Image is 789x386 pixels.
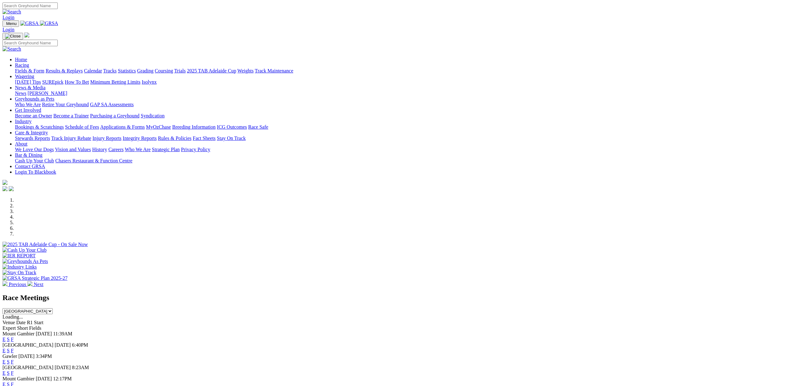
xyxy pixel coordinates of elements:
[15,79,41,85] a: [DATE] Tips
[108,147,124,152] a: Careers
[2,9,21,15] img: Search
[172,124,216,130] a: Breeding Information
[55,342,71,348] span: [DATE]
[15,91,26,96] a: News
[2,376,35,381] span: Mount Gambier
[2,270,36,275] img: Stay On Track
[2,247,46,253] img: Cash Up Your Club
[15,79,787,85] div: Wagering
[2,342,53,348] span: [GEOGRAPHIC_DATA]
[2,365,53,370] span: [GEOGRAPHIC_DATA]
[20,21,39,26] img: GRSA
[40,21,58,26] img: GRSA
[15,124,64,130] a: Bookings & Scratchings
[11,337,14,342] a: F
[142,79,157,85] a: Isolynx
[53,376,72,381] span: 12:17PM
[2,282,27,287] a: Previous
[15,147,787,152] div: About
[2,294,787,302] h2: Race Meetings
[15,158,787,164] div: Bar & Dining
[92,136,121,141] a: Injury Reports
[15,62,29,68] a: Racing
[72,365,89,370] span: 8:23AM
[36,354,52,359] span: 3:34PM
[90,79,140,85] a: Minimum Betting Limits
[53,331,72,336] span: 11:39AM
[2,264,37,270] img: Industry Links
[2,314,23,319] span: Loading...
[2,15,14,20] a: Login
[118,68,136,73] a: Statistics
[92,147,107,152] a: History
[51,136,91,141] a: Track Injury Rebate
[2,253,36,259] img: IER REPORT
[2,359,6,364] a: E
[24,32,29,37] img: logo-grsa-white.png
[46,68,83,73] a: Results & Replays
[5,34,21,39] img: Close
[2,186,7,191] img: facebook.svg
[15,113,787,119] div: Get Involved
[11,348,14,353] a: F
[2,337,6,342] a: E
[27,281,32,286] img: chevron-right-pager-white.svg
[103,68,117,73] a: Tracks
[27,282,43,287] a: Next
[141,113,164,118] a: Syndication
[15,141,27,146] a: About
[146,124,171,130] a: MyOzChase
[2,281,7,286] img: chevron-left-pager-white.svg
[16,320,26,325] span: Date
[2,325,16,331] span: Expert
[15,102,41,107] a: Who We Are
[2,354,17,359] span: Gawler
[65,79,89,85] a: How To Bet
[15,130,48,135] a: Care & Integrity
[36,376,52,381] span: [DATE]
[181,147,210,152] a: Privacy Policy
[2,20,19,27] button: Toggle navigation
[155,68,173,73] a: Coursing
[15,164,45,169] a: Contact GRSA
[2,27,14,32] a: Login
[42,79,63,85] a: SUREpick
[15,57,27,62] a: Home
[55,147,91,152] a: Vision and Values
[217,136,246,141] a: Stay On Track
[65,124,99,130] a: Schedule of Fees
[187,68,236,73] a: 2025 TAB Adelaide Cup
[72,342,88,348] span: 6:40PM
[42,102,89,107] a: Retire Your Greyhound
[125,147,151,152] a: Who We Are
[84,68,102,73] a: Calendar
[6,21,17,26] span: Menu
[2,275,67,281] img: GRSA Strategic Plan 2025-27
[15,147,54,152] a: We Love Our Dogs
[15,119,32,124] a: Industry
[15,68,44,73] a: Fields & Form
[2,180,7,185] img: logo-grsa-white.png
[2,242,88,247] img: 2025 TAB Adelaide Cup - On Sale Now
[2,331,35,336] span: Mount Gambier
[2,33,23,40] button: Toggle navigation
[9,186,14,191] img: twitter.svg
[15,107,41,113] a: Get Involved
[7,337,10,342] a: S
[255,68,293,73] a: Track Maintenance
[248,124,268,130] a: Race Safe
[15,136,50,141] a: Stewards Reports
[123,136,157,141] a: Integrity Reports
[55,158,132,163] a: Chasers Restaurant & Function Centre
[15,85,46,90] a: News & Media
[90,102,134,107] a: GAP SA Assessments
[27,320,43,325] span: R1 Start
[34,282,43,287] span: Next
[17,325,28,331] span: Short
[2,320,15,325] span: Venue
[2,259,48,264] img: Greyhounds As Pets
[18,354,35,359] span: [DATE]
[193,136,216,141] a: Fact Sheets
[36,331,52,336] span: [DATE]
[7,370,10,376] a: S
